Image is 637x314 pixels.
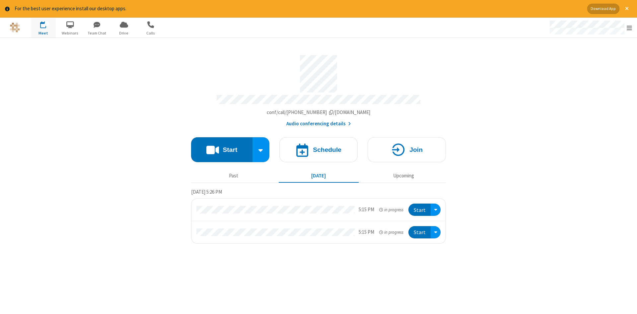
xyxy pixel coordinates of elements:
em: in progress [379,207,403,213]
img: QA Selenium DO NOT DELETE OR CHANGE [10,23,20,32]
button: Schedule [279,137,358,162]
h4: Schedule [313,147,341,153]
span: Copy my meeting room link [267,109,371,115]
div: Open menu [431,204,441,216]
span: [DATE] 5:26 PM [191,189,222,195]
button: Start [191,137,252,162]
div: 5:15 PM [359,206,374,214]
span: Calls [138,30,163,36]
button: Start [408,204,431,216]
em: in progress [379,229,403,235]
span: Drive [111,30,136,36]
iframe: Chat [620,297,632,309]
section: Account details [191,50,446,127]
button: Join [368,137,446,162]
h4: Start [223,147,237,153]
div: Open menu [431,226,441,238]
button: Logo [2,18,27,37]
div: Open menu [543,18,637,37]
div: 2 [45,21,49,26]
div: Start conference options [252,137,270,162]
div: 5:15 PM [359,228,374,236]
div: For the best user experience install our desktop apps. [15,5,582,13]
span: Team Chat [85,30,109,36]
button: [DATE] [279,170,359,182]
button: Download App [587,4,619,14]
h4: Join [409,147,423,153]
button: Start [408,226,431,238]
span: Meet [31,30,56,36]
button: Audio conferencing details [286,120,351,128]
button: Copy my meeting room linkCopy my meeting room link [267,109,371,116]
section: Today's Meetings [191,188,446,243]
button: Close alert [622,4,632,14]
button: Past [194,170,274,182]
span: Webinars [58,30,83,36]
button: Upcoming [364,170,444,182]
